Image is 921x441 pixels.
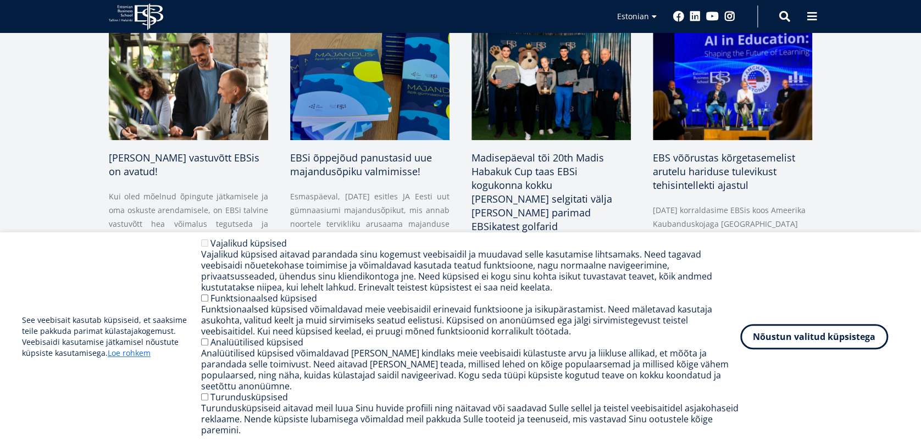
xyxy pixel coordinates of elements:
a: Instagram [724,11,735,22]
span: EBSi õppejõud panustasid uue majandusõpiku valmimisse! [290,151,432,178]
a: Facebook [673,11,684,22]
img: Majandusõpik [290,30,450,140]
p: [DATE] korraldasime EBSis koos Ameerika Kaubanduskojaga [GEOGRAPHIC_DATA] (AmCham [GEOGRAPHIC_DAT... [653,203,812,327]
p: Esmaspäeval, [DATE] esitles JA Eesti uut gümnaasiumi majandusõpikut, mis annab noortele terviklik... [290,189,450,327]
div: Funktsionaalsed küpsised võimaldavad meie veebisaidil erinevaid funktsioone ja isikupärastamist. ... [201,304,740,337]
span: EBS võõrustas kõrgetasemelist arutelu hariduse tulevikust tehisintellekti ajastul [653,151,795,192]
label: Analüütilised küpsised [210,336,303,348]
div: Turundusküpsiseid aitavad meil luua Sinu huvide profiili ning näitavad või saadavad Sulle sellel ... [201,403,740,436]
b: Kui oled mõelnud õpingute jätkamisele ja oma oskuste arendamisele, on EBSi talvine vastuvõtt hea ... [109,191,268,256]
span: Madisepäeval tõi 20th Madis Habakuk Cup taas EBSi kogukonna kokku [PERSON_NAME] selgitati välja [... [471,151,612,233]
button: Nõustun valitud küpsistega [740,324,888,349]
span: [PERSON_NAME] vastuvõtt EBSis on avatud! [109,151,259,178]
a: Loe rohkem [108,348,151,359]
div: Vajalikud küpsised aitavad parandada sinu kogemust veebisaidil ja muudavad selle kasutamise lihts... [201,249,740,293]
label: Vajalikud küpsised [210,237,287,249]
label: Funktsionaalsed küpsised [210,292,317,304]
img: Ai in Education [653,30,812,140]
a: Youtube [706,11,719,22]
img: IMG: Talvine vastuvõtt [109,30,268,140]
a: Linkedin [690,11,701,22]
p: See veebisait kasutab küpsiseid, et saaksime teile pakkuda parimat külastajakogemust. Veebisaidi ... [22,315,201,359]
label: Turundusküpsised [210,391,288,403]
div: Analüütilised küpsised võimaldavad [PERSON_NAME] kindlaks meie veebisaidi külastuste arvu ja liik... [201,348,740,392]
img: 20th Madis Habakuk Cup [471,30,631,140]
